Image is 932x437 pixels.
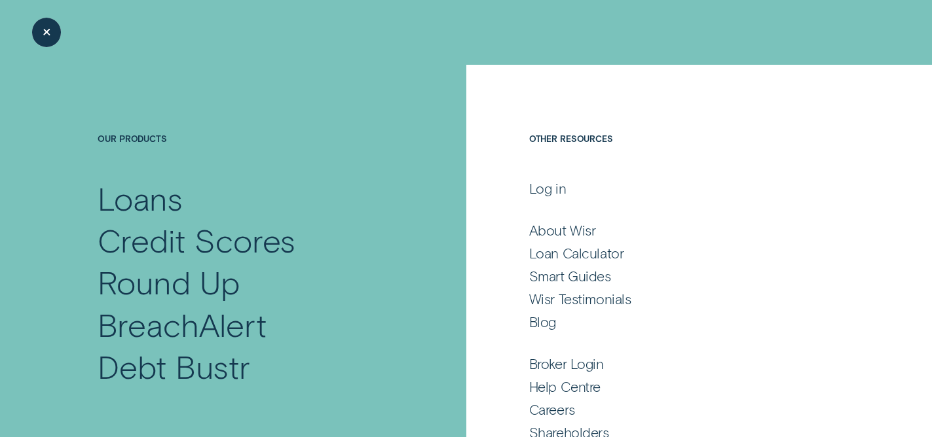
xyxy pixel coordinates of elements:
[98,304,266,345] div: BreachAlert
[529,401,834,419] a: Careers
[98,304,398,345] a: BreachAlert
[529,245,834,262] a: Loan Calculator
[529,355,604,373] div: Broker Login
[529,180,566,198] div: Log in
[98,219,295,261] div: Credit Scores
[98,345,398,387] a: Debt Bustr
[529,268,611,285] div: Smart Guides
[98,219,398,261] a: Credit Scores
[529,268,834,285] a: Smart Guides
[529,378,834,396] a: Help Centre
[529,313,834,331] a: Blog
[529,222,596,239] div: About Wisr
[529,290,834,308] a: Wisr Testimonials
[32,18,61,46] button: Close Menu
[529,290,631,308] div: Wisr Testimonials
[98,177,398,219] a: Loans
[529,180,834,198] a: Log in
[98,345,250,387] div: Debt Bustr
[529,245,624,262] div: Loan Calculator
[98,261,398,303] a: Round Up
[529,133,834,177] h4: Other Resources
[529,378,601,396] div: Help Centre
[529,355,834,373] a: Broker Login
[98,177,183,219] div: Loans
[529,222,834,239] a: About Wisr
[529,313,556,331] div: Blog
[98,133,398,177] h4: Our Products
[98,261,239,303] div: Round Up
[529,401,575,419] div: Careers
